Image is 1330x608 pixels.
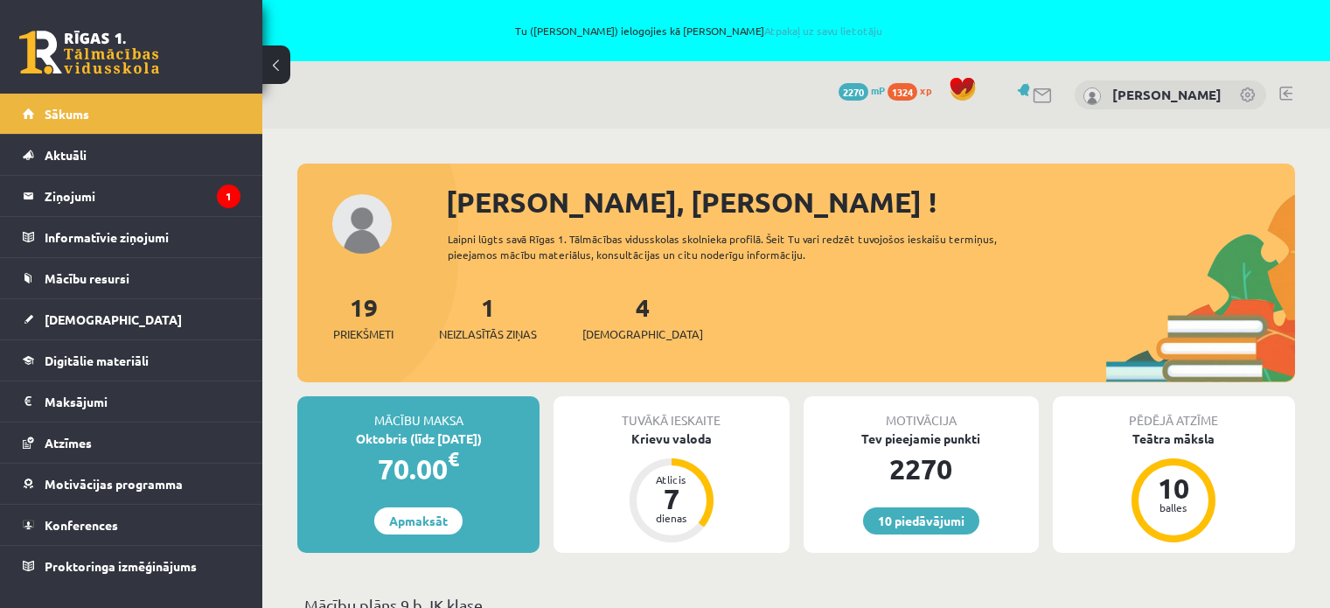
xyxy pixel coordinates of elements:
div: Tuvākā ieskaite [554,396,789,430]
span: Priekšmeti [333,325,393,343]
a: Digitālie materiāli [23,340,240,381]
a: [PERSON_NAME] [1112,86,1222,103]
div: [PERSON_NAME], [PERSON_NAME] ! [446,181,1295,223]
a: Konferences [23,505,240,545]
a: Atzīmes [23,423,240,463]
div: Pēdējā atzīme [1053,396,1295,430]
a: Maksājumi [23,381,240,422]
span: Proktoringa izmēģinājums [45,558,197,574]
div: 2270 [804,448,1039,490]
a: Proktoringa izmēģinājums [23,546,240,586]
a: Mācību resursi [23,258,240,298]
span: Sākums [45,106,89,122]
a: 2270 mP [839,83,885,97]
a: Apmaksāt [374,507,463,535]
span: [DEMOGRAPHIC_DATA] [45,311,182,327]
div: 7 [645,485,698,513]
div: Teātra māksla [1053,430,1295,448]
div: Motivācija [804,396,1039,430]
span: Mācību resursi [45,270,129,286]
div: Laipni lūgts savā Rīgas 1. Tālmācības vidusskolas skolnieka profilā. Šeit Tu vari redzēt tuvojošo... [448,231,1047,262]
a: Krievu valoda Atlicis 7 dienas [554,430,789,545]
span: Neizlasītās ziņas [439,325,537,343]
img: Jānis Tāre [1083,87,1101,105]
a: Atpakaļ uz savu lietotāju [764,24,882,38]
span: 1324 [888,83,917,101]
div: Oktobris (līdz [DATE]) [297,430,540,448]
div: 70.00 [297,448,540,490]
span: Aktuāli [45,147,87,163]
a: Motivācijas programma [23,464,240,504]
div: Krievu valoda [554,430,789,448]
a: Sākums [23,94,240,134]
span: Motivācijas programma [45,476,183,492]
a: Rīgas 1. Tālmācības vidusskola [19,31,159,74]
div: Tev pieejamie punkti [804,430,1039,448]
div: dienas [645,513,698,523]
a: Ziņojumi1 [23,176,240,216]
a: 1324 xp [888,83,940,97]
span: xp [920,83,931,97]
a: 19Priekšmeti [333,291,393,343]
a: Teātra māksla 10 balles [1053,430,1295,545]
a: Informatīvie ziņojumi [23,217,240,257]
span: mP [871,83,885,97]
i: 1 [217,185,240,208]
legend: Maksājumi [45,381,240,422]
span: Atzīmes [45,435,92,451]
span: Konferences [45,517,118,533]
a: 10 piedāvājumi [863,507,979,535]
legend: Informatīvie ziņojumi [45,217,240,257]
span: 2270 [839,83,868,101]
div: balles [1147,502,1200,513]
div: Atlicis [645,474,698,485]
span: Tu ([PERSON_NAME]) ielogojies kā [PERSON_NAME] [201,25,1197,36]
span: Digitālie materiāli [45,353,149,368]
span: € [448,446,459,472]
a: Aktuāli [23,135,240,175]
legend: Ziņojumi [45,176,240,216]
a: 1Neizlasītās ziņas [439,291,537,343]
a: [DEMOGRAPHIC_DATA] [23,299,240,339]
div: Mācību maksa [297,396,540,430]
span: [DEMOGRAPHIC_DATA] [582,325,703,343]
a: 4[DEMOGRAPHIC_DATA] [582,291,703,343]
div: 10 [1147,474,1200,502]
